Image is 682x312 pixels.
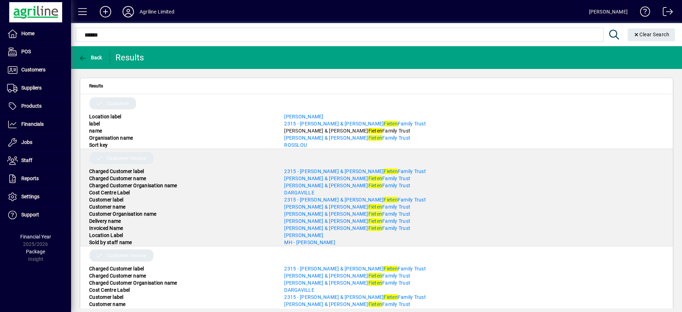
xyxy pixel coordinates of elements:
a: [PERSON_NAME] & [PERSON_NAME]FietenFamily Trust [284,225,410,231]
em: Fieten [384,197,398,203]
span: [PERSON_NAME] & [PERSON_NAME] Family Trust [284,211,410,217]
span: 2315 - [PERSON_NAME] & [PERSON_NAME] Family Trust [284,121,426,127]
em: Fieten [384,294,398,300]
span: 2315 - [PERSON_NAME] & [PERSON_NAME] Family Trust [284,294,426,300]
em: Fieten [368,280,383,286]
button: Clear [628,28,675,41]
span: Customer Invoice [107,252,146,259]
span: [PERSON_NAME] & [PERSON_NAME] Family Trust [284,273,410,279]
a: [PERSON_NAME] & [PERSON_NAME]FietenFamily Trust [284,128,410,134]
a: Suppliers [4,79,71,97]
a: Knowledge Base [635,1,650,25]
span: DARGAVILLE [284,287,314,293]
span: Customers [21,67,45,72]
button: Profile [117,5,140,18]
button: Add [94,5,117,18]
div: Charged Customer Organisation name [84,279,279,286]
div: Customer name [84,203,279,210]
a: Customers [4,61,71,79]
div: Location label [84,113,279,120]
div: Charged Customer name [84,175,279,182]
span: Customer Invoice [107,155,146,162]
a: 2315 - [PERSON_NAME] & [PERSON_NAME]FietenFamily Trust [284,294,426,300]
span: POS [21,49,31,54]
a: Staff [4,152,71,170]
span: Suppliers [21,85,42,91]
span: Reports [21,176,39,181]
span: Clear Search [633,32,670,37]
em: Fieten [368,176,383,181]
em: Fieten [368,273,383,279]
a: DARGAVILLE [284,190,314,195]
em: Fieten [384,168,398,174]
span: 2315 - [PERSON_NAME] & [PERSON_NAME] Family Trust [284,266,426,271]
div: Charged Customer label [84,168,279,175]
span: [PERSON_NAME] & [PERSON_NAME] Family Trust [284,218,410,224]
div: Charged Customer Organisation name [84,182,279,189]
a: Products [4,97,71,115]
em: Fieten [384,121,398,127]
em: Fieten [368,218,383,224]
div: Cost Centre Label [84,286,279,294]
span: Package [26,249,45,254]
span: [PERSON_NAME] & [PERSON_NAME] Family Trust [284,225,410,231]
a: Jobs [4,134,71,151]
a: [PERSON_NAME] & [PERSON_NAME]FietenFamily Trust [284,211,410,217]
div: Invoiced Name [84,225,279,232]
div: Customer name [84,301,279,308]
a: Reports [4,170,71,188]
a: [PERSON_NAME] & [PERSON_NAME]FietenFamily Trust [284,176,410,181]
em: Fieten [368,183,383,188]
div: Sold by staff name [84,239,279,246]
a: MH - [PERSON_NAME] [284,240,335,245]
a: 2315 - [PERSON_NAME] & [PERSON_NAME]FietenFamily Trust [284,266,426,271]
div: Cost Centre Label [84,189,279,196]
span: 2315 - [PERSON_NAME] & [PERSON_NAME] Family Trust [284,197,426,203]
div: Charged Customer label [84,265,279,272]
span: [PERSON_NAME] & [PERSON_NAME] Family Trust [284,135,410,141]
a: 2315 - [PERSON_NAME] & [PERSON_NAME]FietenFamily Trust [284,168,426,174]
div: Customer Organisation name [84,210,279,217]
a: [PERSON_NAME] & [PERSON_NAME]FietenFamily Trust [284,301,410,307]
a: 2315 - [PERSON_NAME] & [PERSON_NAME]FietenFamily Trust [284,197,426,203]
em: Fieten [368,225,383,231]
a: Support [4,206,71,224]
span: Home [21,31,34,36]
div: Agriline Limited [140,6,174,17]
span: [PERSON_NAME] & [PERSON_NAME] Family Trust [284,176,410,181]
span: 2315 - [PERSON_NAME] & [PERSON_NAME] Family Trust [284,168,426,174]
span: Staff [21,157,32,163]
span: Financials [21,121,44,127]
a: Financials [4,115,71,133]
span: Settings [21,194,39,199]
a: [PERSON_NAME] [284,114,323,119]
a: ROSSLOU [284,142,307,148]
span: [PERSON_NAME] & [PERSON_NAME] Family Trust [284,128,410,134]
span: Products [21,103,42,109]
a: [PERSON_NAME] [284,232,323,238]
div: Organisation name [84,134,279,141]
span: Customer [107,100,129,107]
span: Financial Year [20,234,51,240]
app-page-header-button: Back [71,51,110,64]
em: Fieten [368,301,383,307]
a: 2315 - [PERSON_NAME] & [PERSON_NAME]FietenFamily Trust [284,121,426,127]
a: [PERSON_NAME] & [PERSON_NAME]FietenFamily Trust [284,183,410,188]
a: Home [4,25,71,43]
div: Sort key [84,141,279,149]
span: [PERSON_NAME] & [PERSON_NAME] Family Trust [284,301,410,307]
div: Location Label [84,232,279,239]
span: Back [79,55,102,60]
a: [PERSON_NAME] & [PERSON_NAME]FietenFamily Trust [284,218,410,224]
em: Fieten [368,211,383,217]
div: label [84,120,279,127]
div: Customer label [84,196,279,203]
a: [PERSON_NAME] & [PERSON_NAME]FietenFamily Trust [284,280,410,286]
em: Fieten [368,135,383,141]
a: POS [4,43,71,61]
span: Results [89,82,103,90]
